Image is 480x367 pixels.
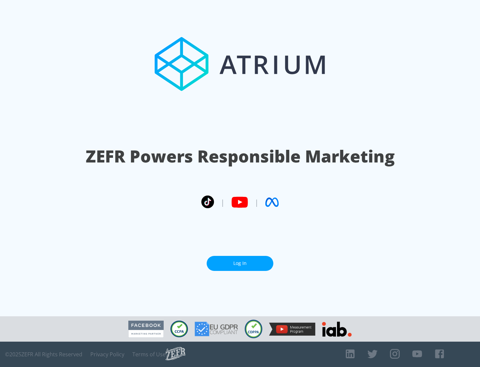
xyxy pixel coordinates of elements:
span: © 2025 ZEFR All Rights Reserved [5,351,82,358]
img: Facebook Marketing Partner [128,321,164,338]
a: Terms of Use [132,351,166,358]
span: | [221,197,225,207]
img: GDPR Compliant [195,322,238,336]
a: Log In [207,256,273,271]
a: Privacy Policy [90,351,124,358]
img: IAB [322,322,352,337]
h1: ZEFR Powers Responsible Marketing [86,145,395,168]
img: CCPA Compliant [170,321,188,337]
img: COPPA Compliant [245,320,262,338]
span: | [255,197,259,207]
img: YouTube Measurement Program [269,323,315,336]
